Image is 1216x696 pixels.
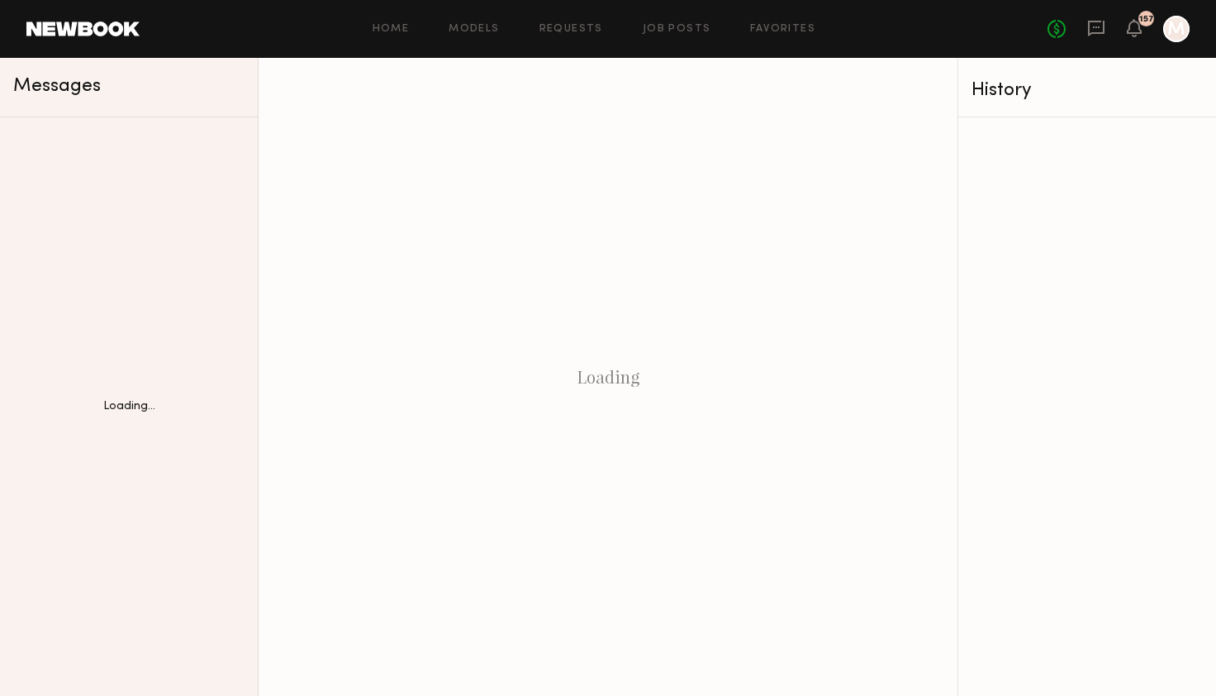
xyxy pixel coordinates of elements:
div: 157 [1139,15,1154,24]
div: History [971,81,1203,100]
a: Job Posts [643,24,711,35]
a: Requests [539,24,603,35]
a: M [1163,16,1190,42]
div: Loading [259,58,957,696]
span: Messages [13,77,101,96]
a: Home [373,24,410,35]
a: Favorites [750,24,815,35]
div: Loading... [103,401,155,412]
a: Models [449,24,499,35]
